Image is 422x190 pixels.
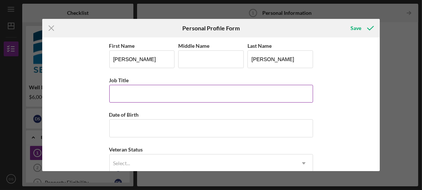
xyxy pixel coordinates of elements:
label: Middle Name [178,43,209,49]
label: Job Title [109,77,129,83]
button: Save [343,21,380,36]
div: Select... [113,160,130,166]
h6: Personal Profile Form [182,25,240,31]
label: Last Name [247,43,272,49]
label: Date of Birth [109,111,139,118]
label: First Name [109,43,135,49]
div: Save [350,21,361,36]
